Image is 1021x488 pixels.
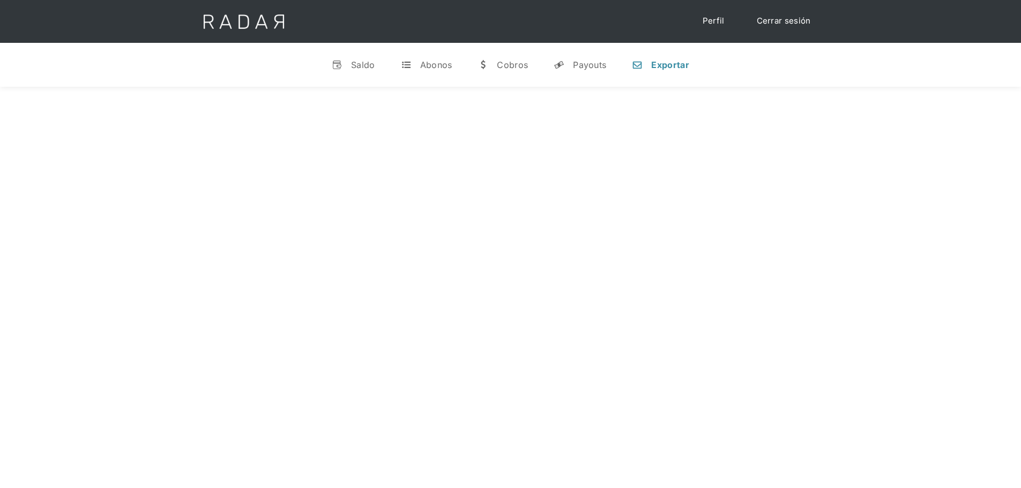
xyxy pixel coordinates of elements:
div: Exportar [651,59,689,70]
div: t [401,59,412,70]
a: Cerrar sesión [746,11,822,32]
div: Cobros [497,59,528,70]
div: w [478,59,488,70]
div: y [554,59,564,70]
div: n [632,59,643,70]
div: Abonos [420,59,452,70]
div: v [332,59,342,70]
a: Perfil [692,11,735,32]
div: Payouts [573,59,606,70]
div: Saldo [351,59,375,70]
